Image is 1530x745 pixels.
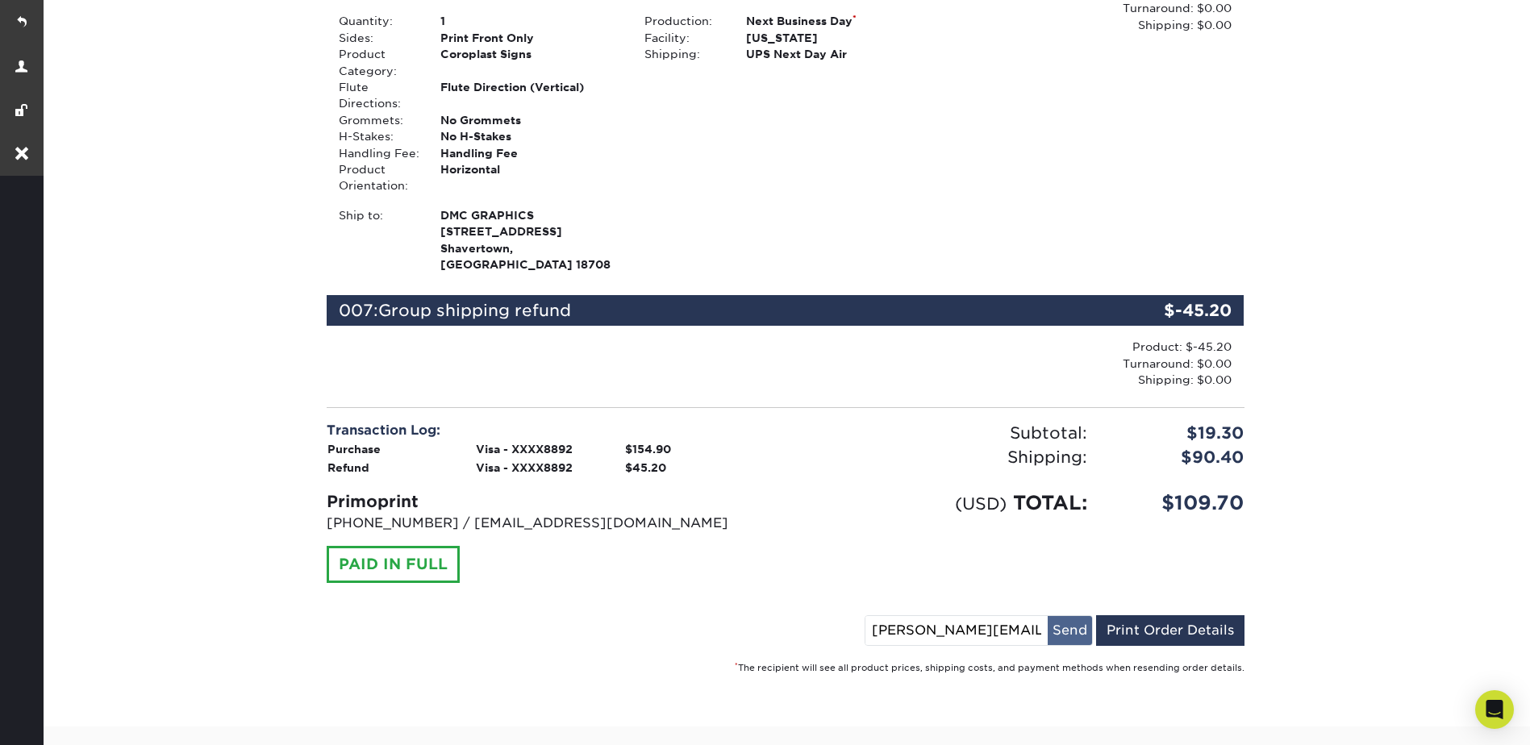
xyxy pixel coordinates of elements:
[1013,491,1087,514] span: TOTAL:
[1099,445,1257,469] div: $90.40
[1475,690,1514,729] div: Open Intercom Messenger
[476,461,573,474] strong: Visa - XXXX8892
[327,207,428,273] div: Ship to:
[734,30,938,46] div: [US_STATE]
[327,30,428,46] div: Sides:
[327,546,460,583] div: PAID IN FULL
[955,493,1007,514] small: (USD)
[1091,295,1244,326] div: $-45.20
[428,145,632,161] div: Handling Fee
[1099,489,1257,518] div: $109.70
[327,46,428,79] div: Product Category:
[625,443,671,456] strong: $154.90
[735,663,1244,673] small: The recipient will see all product prices, shipping costs, and payment methods when resending ord...
[428,112,632,128] div: No Grommets
[327,13,428,29] div: Quantity:
[440,207,620,271] strong: Shavertown, [GEOGRAPHIC_DATA] 18708
[786,445,1099,469] div: Shipping:
[428,79,632,112] div: Flute Direction (Vertical)
[327,443,381,456] strong: Purchase
[440,207,620,223] span: DMC GRAPHICS
[734,46,938,62] div: UPS Next Day Air
[327,489,773,514] div: Primoprint
[734,13,938,29] div: Next Business Day
[938,339,1232,388] div: Product: $-45.20 Turnaround: $0.00 Shipping: $0.00
[1096,615,1244,646] a: Print Order Details
[625,461,666,474] strong: $45.20
[428,161,632,194] div: Horizontal
[440,223,620,239] span: [STREET_ADDRESS]
[428,30,632,46] div: Print Front Only
[327,461,369,474] strong: Refund
[327,161,428,194] div: Product Orientation:
[327,421,773,440] div: Transaction Log:
[1099,421,1257,445] div: $19.30
[428,13,632,29] div: 1
[428,46,632,79] div: Coroplast Signs
[327,79,428,112] div: Flute Directions:
[632,13,734,29] div: Production:
[1048,616,1092,645] button: Send
[786,421,1099,445] div: Subtotal:
[327,514,773,533] p: [PHONE_NUMBER] / [EMAIL_ADDRESS][DOMAIN_NAME]
[476,443,573,456] strong: Visa - XXXX8892
[632,30,734,46] div: Facility:
[428,128,632,144] div: No H-Stakes
[378,301,571,320] span: Group shipping refund
[327,295,1091,326] div: 007:
[327,112,428,128] div: Grommets:
[327,128,428,144] div: H-Stakes:
[632,46,734,62] div: Shipping:
[327,145,428,161] div: Handling Fee:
